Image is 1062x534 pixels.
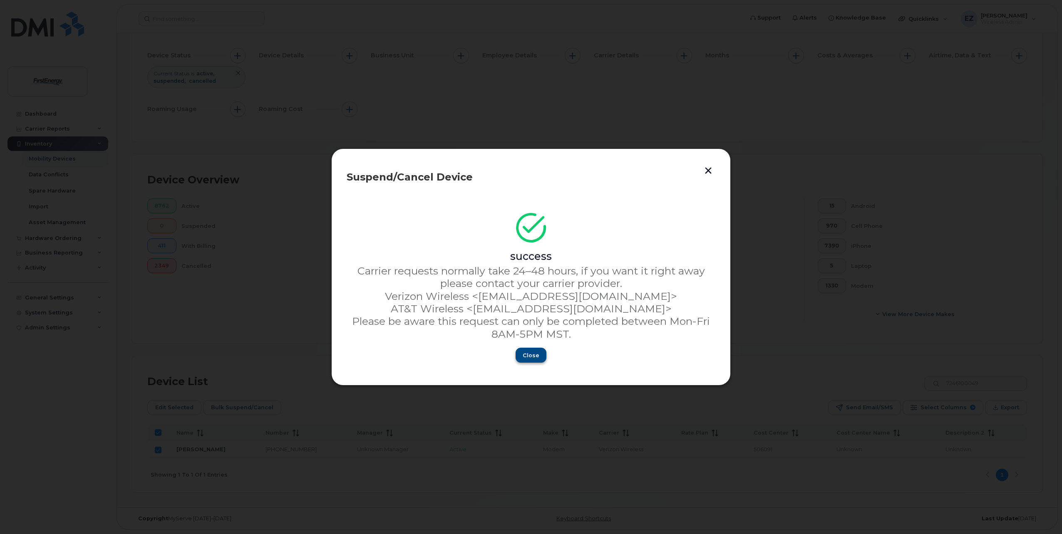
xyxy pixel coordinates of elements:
div: Suspend/Cancel Device [347,172,715,182]
p: Carrier requests normally take 24–48 hours, if you want it right away please contact your carrier... [347,265,715,290]
p: Please be aware this request can only be completed between Mon-Fri 8AM-5PM MST. [347,315,715,340]
p: Verizon Wireless <[EMAIL_ADDRESS][DOMAIN_NAME]> [347,290,715,302]
p: AT&T Wireless <[EMAIL_ADDRESS][DOMAIN_NAME]> [347,302,715,315]
span: Close [523,351,539,359]
iframe: Messenger Launcher [1026,498,1056,528]
div: success [347,250,715,262]
button: Close [516,348,546,363]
